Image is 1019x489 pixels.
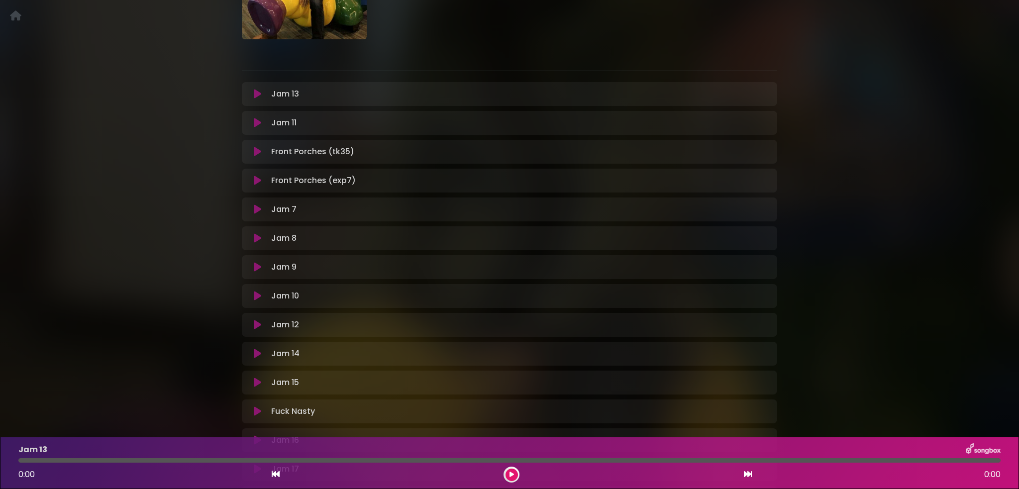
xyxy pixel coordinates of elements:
p: Front Porches (tk35) [271,146,354,158]
p: Fuck Nasty [271,405,315,417]
span: 0:00 [984,469,1001,481]
img: songbox-logo-white.png [966,443,1001,456]
p: Jam 15 [271,377,299,389]
p: Jam 13 [271,88,299,100]
p: Jam 14 [271,348,300,360]
p: Jam 8 [271,232,297,244]
p: Front Porches (exp7) [271,175,356,187]
span: 0:00 [18,469,35,480]
p: Jam 9 [271,261,297,273]
p: Jam 13 [18,444,47,456]
p: Jam 16 [271,434,299,446]
p: Jam 12 [271,319,299,331]
p: Jam 7 [271,203,297,215]
p: Jam 11 [271,117,297,129]
p: Jam 10 [271,290,299,302]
